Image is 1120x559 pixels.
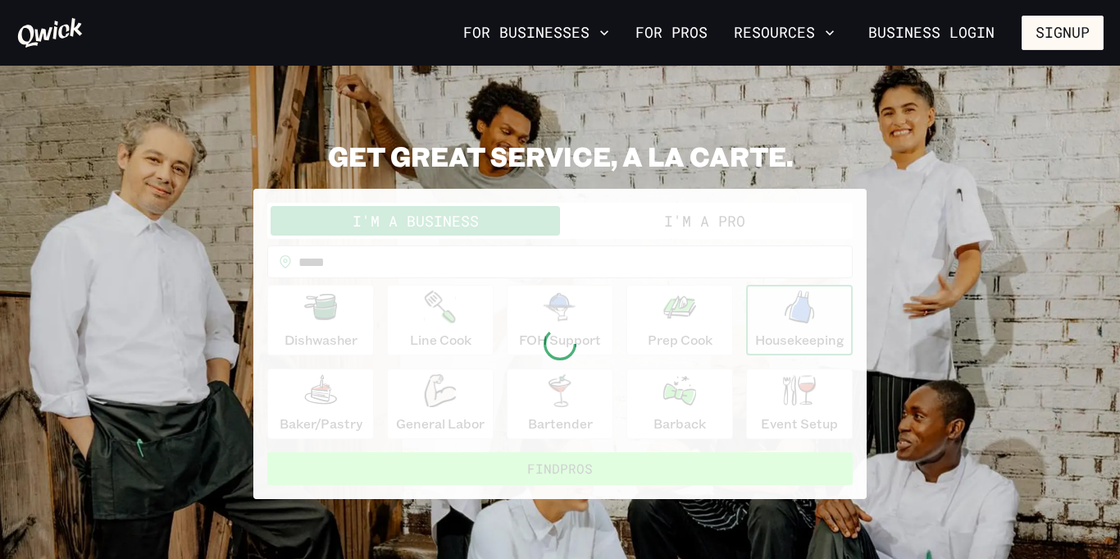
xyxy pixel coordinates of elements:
button: For Businesses [457,19,616,47]
a: For Pros [629,19,714,47]
a: Business Login [854,16,1008,50]
button: Signup [1022,16,1104,50]
h2: GET GREAT SERVICE, A LA CARTE. [253,140,867,172]
button: Resources [727,19,841,47]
